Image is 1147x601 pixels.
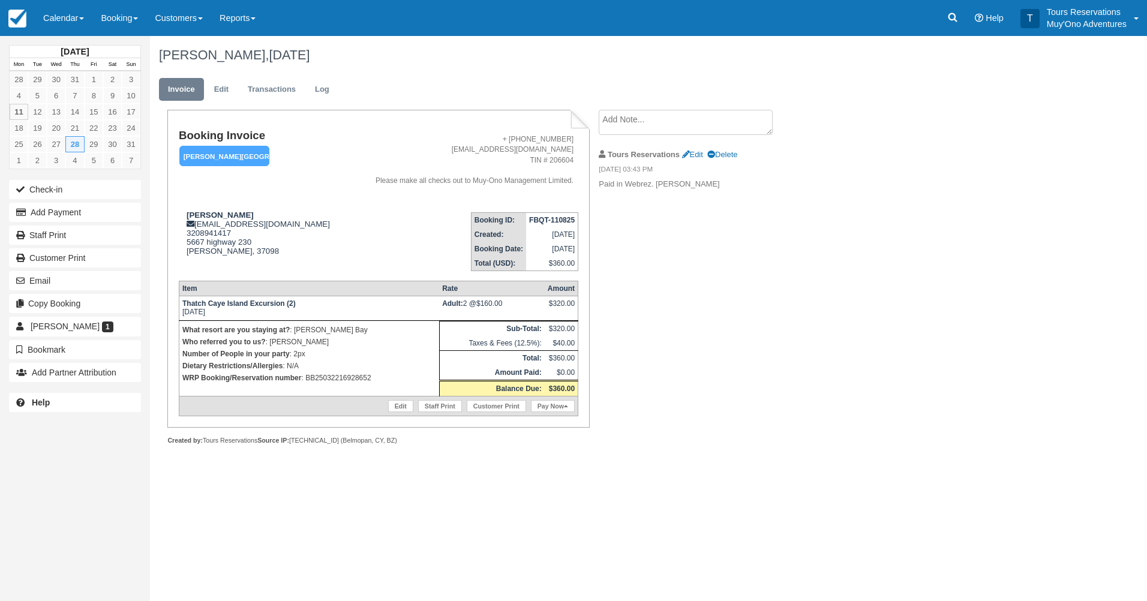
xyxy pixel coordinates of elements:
[9,393,141,412] a: Help
[122,88,140,104] a: 10
[9,248,141,268] a: Customer Print
[599,164,801,178] em: [DATE] 03:43 PM
[47,136,65,152] a: 27
[122,71,140,88] a: 3
[47,152,65,169] a: 3
[9,180,141,199] button: Check-in
[1047,6,1127,18] p: Tours Reservations
[28,136,47,152] a: 26
[85,71,103,88] a: 1
[179,211,347,271] div: [EMAIL_ADDRESS][DOMAIN_NAME] 3208941417 5667 highway 230 [PERSON_NAME], 37098
[182,326,290,334] strong: What resort are you staying at?
[65,104,84,120] a: 14
[10,71,28,88] a: 28
[187,211,254,220] strong: [PERSON_NAME]
[103,71,122,88] a: 2
[986,13,1004,23] span: Help
[122,120,140,136] a: 24
[269,47,310,62] span: [DATE]
[608,150,680,159] strong: Tours Reservations
[179,281,439,296] th: Item
[442,299,463,308] strong: Adult
[85,136,103,152] a: 29
[548,299,575,317] div: $320.00
[65,58,84,71] th: Thu
[545,350,578,365] td: $360.00
[239,78,305,101] a: Transactions
[179,145,265,167] a: [PERSON_NAME][GEOGRAPHIC_DATA]
[182,336,436,348] p: : [PERSON_NAME]
[47,58,65,71] th: Wed
[122,152,140,169] a: 7
[103,88,122,104] a: 9
[179,130,347,142] h1: Booking Invoice
[28,104,47,120] a: 12
[306,78,338,101] a: Log
[549,384,575,393] strong: $360.00
[9,226,141,245] a: Staff Print
[439,350,545,365] th: Total:
[182,372,436,384] p: : BB25032216928652
[28,88,47,104] a: 5
[159,78,204,101] a: Invoice
[388,400,413,412] a: Edit
[471,256,526,271] th: Total (USD):
[182,338,266,346] strong: Who referred you to us?
[1020,9,1040,28] div: T
[85,120,103,136] a: 22
[122,104,140,120] a: 17
[47,88,65,104] a: 6
[9,271,141,290] button: Email
[28,120,47,136] a: 19
[529,216,575,224] strong: FBQT-110825
[439,321,545,336] th: Sub-Total:
[85,104,103,120] a: 15
[526,242,578,256] td: [DATE]
[10,104,28,120] a: 11
[10,152,28,169] a: 1
[65,120,84,136] a: 21
[182,362,283,370] strong: Dietary Restrictions/Allergies
[65,71,84,88] a: 31
[182,299,296,308] strong: Thatch Caye Island Excursion (2)
[10,58,28,71] th: Mon
[47,120,65,136] a: 20
[10,136,28,152] a: 25
[182,350,290,358] strong: Number of People in your party
[102,321,113,332] span: 1
[9,294,141,313] button: Copy Booking
[8,10,26,28] img: checkfront-main-nav-mini-logo.png
[352,134,574,186] address: + [PHONE_NUMBER] [EMAIL_ADDRESS][DOMAIN_NAME] TIN # 206604 Please make all checks out to Muy-Ono ...
[467,400,526,412] a: Customer Print
[707,150,737,159] a: Delete
[9,203,141,222] button: Add Payment
[85,88,103,104] a: 8
[471,212,526,227] th: Booking ID:
[476,299,502,308] span: $160.00
[47,104,65,120] a: 13
[31,321,100,331] span: [PERSON_NAME]
[9,340,141,359] button: Bookmark
[47,71,65,88] a: 30
[418,400,462,412] a: Staff Print
[545,321,578,336] td: $320.00
[439,336,545,351] td: Taxes & Fees (12.5%):
[182,348,436,360] p: : 2px
[1047,18,1127,30] p: Muy'Ono Adventures
[471,227,526,242] th: Created:
[471,242,526,256] th: Booking Date:
[28,152,47,169] a: 2
[182,324,436,336] p: : [PERSON_NAME] Bay
[182,374,301,382] strong: WRP Booking/Reservation number
[439,281,545,296] th: Rate
[531,400,575,412] a: Pay Now
[28,71,47,88] a: 29
[439,365,545,381] th: Amount Paid:
[179,296,439,320] td: [DATE]
[65,152,84,169] a: 4
[257,437,289,444] strong: Source IP:
[167,436,589,445] div: Tours Reservations [TECHNICAL_ID] (Belmopan, CY, BZ)
[10,88,28,104] a: 4
[545,365,578,381] td: $0.00
[975,14,983,22] i: Help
